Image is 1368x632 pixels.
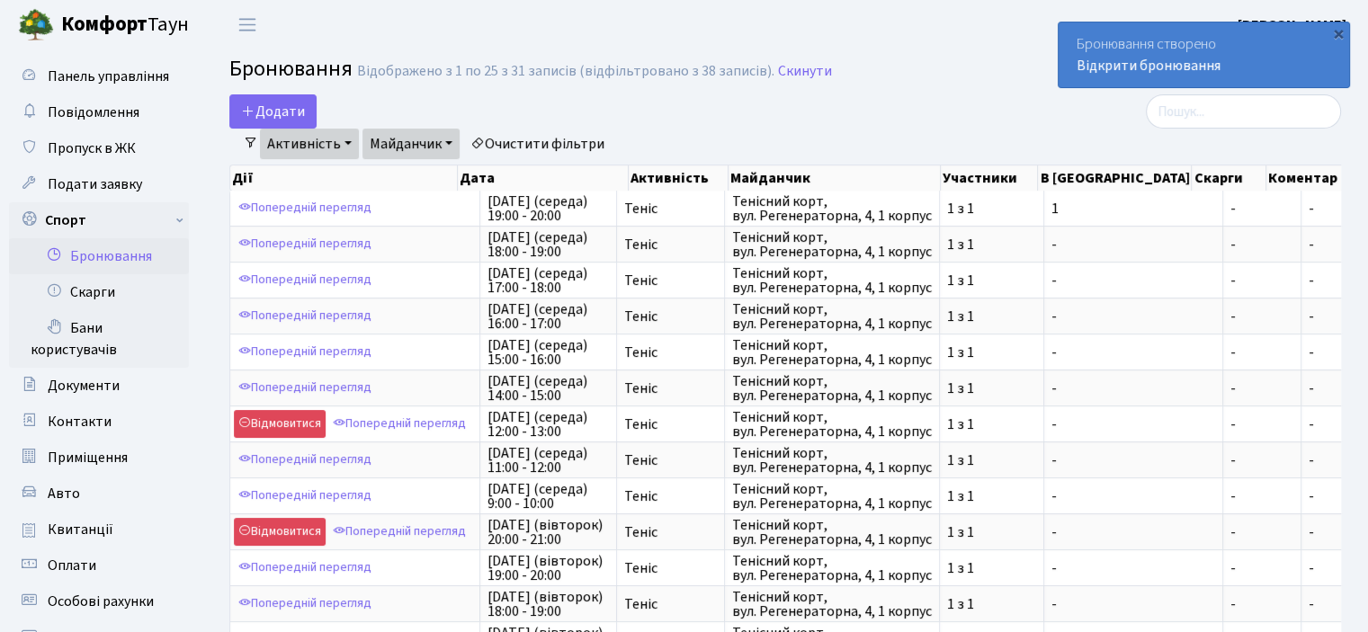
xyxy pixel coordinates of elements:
a: Особові рахунки [9,583,189,619]
span: 1 з 1 [947,345,1036,360]
button: Переключити навігацію [225,10,270,40]
span: - [1230,237,1293,252]
th: Активність [629,165,729,191]
th: Коментар [1266,165,1359,191]
a: Контакти [9,404,189,440]
span: 1 з 1 [947,201,1036,216]
span: - [1051,309,1215,324]
span: Теніс [624,381,717,396]
a: Авто [9,476,189,512]
span: - [1051,273,1215,288]
span: - [1051,597,1215,611]
a: Оплати [9,547,189,583]
a: Квитанції [9,512,189,547]
a: Попередній перегляд [234,482,376,510]
span: - [1309,414,1314,434]
span: 1 з 1 [947,417,1036,432]
span: Тенісний корт, вул. Регенераторна, 4, 1 корпус [732,554,932,583]
span: 1 з 1 [947,525,1036,539]
a: Бани користувачів [9,310,189,368]
span: Теніс [624,201,717,216]
span: 1 з 1 [947,309,1036,324]
span: - [1230,345,1293,360]
a: Пропуск в ЖК [9,130,189,166]
span: Тенісний корт, вул. Регенераторна, 4, 1 корпус [732,410,932,439]
span: Теніс [624,489,717,503]
span: Особові рахунки [48,592,154,611]
a: Попередній перегляд [234,230,376,258]
a: [PERSON_NAME] [1238,14,1346,36]
a: Скинути [778,63,832,80]
span: - [1309,271,1314,290]
span: Таун [61,10,189,40]
span: [DATE] (середа) 15:00 - 16:00 [487,338,609,367]
span: - [1309,199,1314,218]
a: Попередній перегляд [234,590,376,618]
span: - [1230,561,1293,575]
span: Контакти [48,412,112,432]
span: - [1051,237,1215,252]
span: - [1309,486,1314,506]
span: - [1230,417,1293,432]
span: Подати заявку [48,174,142,194]
span: 1 [1051,201,1215,216]
span: Теніс [624,273,717,288]
th: Дата [458,165,628,191]
span: 1 з 1 [947,489,1036,503]
th: Скарги [1192,165,1265,191]
span: Теніс [624,561,717,575]
span: - [1230,597,1293,611]
span: - [1051,489,1215,503]
span: Теніс [624,525,717,539]
a: Попередній перегляд [234,266,376,294]
span: Повідомлення [48,102,139,122]
a: Попередній перегляд [234,194,376,222]
span: Приміщення [48,448,128,467]
b: Комфорт [61,10,148,39]
a: Відкрити бронювання [1077,56,1220,76]
span: Квитанції [48,520,113,539]
span: - [1309,558,1314,578]
span: Тенісний корт, вул. Регенераторна, 4, 1 корпус [732,266,932,295]
span: - [1309,522,1314,542]
span: - [1230,525,1293,539]
img: logo.png [18,7,54,43]
span: [DATE] (середа) 11:00 - 12:00 [487,446,609,475]
button: Додати [229,94,317,129]
span: - [1309,307,1314,326]
a: Попередній перегляд [234,554,376,582]
a: Попередній перегляд [234,374,376,402]
span: 1 з 1 [947,381,1036,396]
span: Тенісний корт, вул. Регенераторна, 4, 1 корпус [732,230,932,259]
span: Панель управління [48,67,169,86]
span: Документи [48,376,120,396]
th: Дії [230,165,458,191]
span: 1 з 1 [947,597,1036,611]
a: Приміщення [9,440,189,476]
span: - [1230,453,1293,467]
span: 1 з 1 [947,237,1036,252]
a: Попередній перегляд [328,410,470,438]
a: Очистити фільтри [463,129,612,159]
span: - [1051,381,1215,396]
div: Відображено з 1 по 25 з 31 записів (відфільтровано з 38 записів). [357,63,774,80]
span: - [1230,489,1293,503]
a: Попередній перегляд [328,518,470,546]
a: Попередній перегляд [234,338,376,366]
span: Тенісний корт, вул. Регенераторна, 4, 1 корпус [732,446,932,475]
span: Оплати [48,556,96,575]
a: Документи [9,368,189,404]
span: - [1051,525,1215,539]
span: - [1309,378,1314,398]
a: Попередній перегляд [234,446,376,474]
a: Скарги [9,274,189,310]
span: - [1309,343,1314,362]
span: Теніс [624,309,717,324]
span: - [1230,381,1293,396]
span: [DATE] (середа) 18:00 - 19:00 [487,230,609,259]
span: [DATE] (середа) 12:00 - 13:00 [487,410,609,439]
span: Тенісний корт, вул. Регенераторна, 4, 1 корпус [732,338,932,367]
span: Теніс [624,453,717,467]
span: [DATE] (середа) 16:00 - 17:00 [487,302,609,331]
span: 1 з 1 [947,273,1036,288]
